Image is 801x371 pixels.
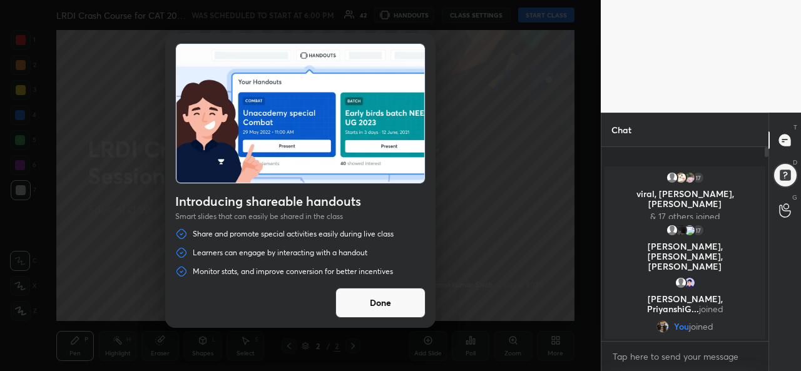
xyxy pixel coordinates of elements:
[692,224,705,236] div: 17
[612,241,758,272] p: [PERSON_NAME], [PERSON_NAME], [PERSON_NAME]
[683,277,696,289] img: 39909949_5979F2A0-FBF8-4D15-AB25-93E0076647F8.png
[193,267,393,277] p: Monitor stats, and improve conversion for better incentives
[675,224,687,236] img: 76fa103526f5446992a297a972f85e1e.jpg
[692,171,705,184] div: 17
[612,211,758,221] p: & 17 others joined
[666,224,678,236] img: default.png
[683,224,696,236] img: 3
[674,322,689,332] span: You
[175,194,426,209] h4: Introducing shareable handouts
[689,322,713,332] span: joined
[335,288,426,318] button: Done
[612,189,758,209] p: viral, [PERSON_NAME], [PERSON_NAME]
[699,303,723,315] span: joined
[193,248,367,258] p: Learners can engage by interacting with a handout
[793,123,797,132] p: T
[675,171,687,184] img: AFdZucr6mJuBT2O8XgCA5rESXQJasWVtivO0FJ8HmNk9=s96-c
[175,211,426,221] p: Smart slides that can easily be shared in the class
[683,171,696,184] img: 7b0616e6b9204391878912d9596ebada.jpg
[666,171,678,184] img: default.png
[612,294,758,314] p: [PERSON_NAME], PriyanshiG...
[601,164,768,342] div: grid
[656,320,669,333] img: 8ea95a487823475697deb8a2b0a2b413.jpg
[792,193,797,202] p: G
[601,113,641,146] p: Chat
[193,229,394,239] p: Share and promote special activities easily during live class
[793,158,797,167] p: D
[675,277,687,289] img: default.png
[176,44,425,183] img: intro_batch_card.png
